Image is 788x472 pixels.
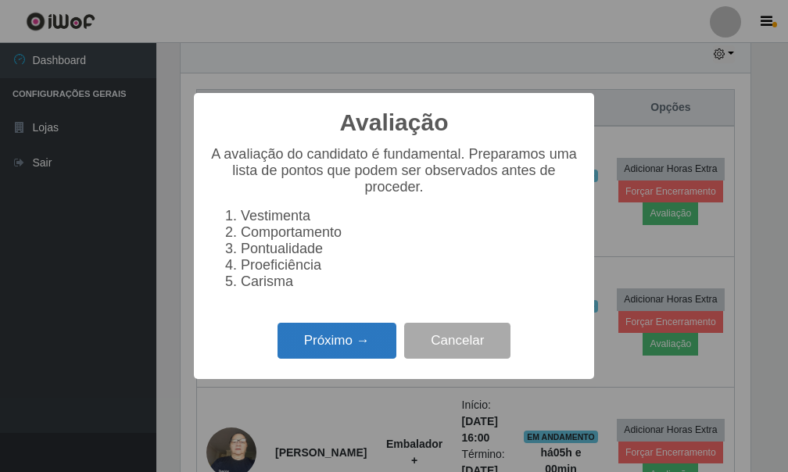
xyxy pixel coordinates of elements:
li: Vestimenta [241,208,578,224]
p: A avaliação do candidato é fundamental. Preparamos uma lista de pontos que podem ser observados a... [210,146,578,195]
h2: Avaliação [340,109,449,137]
li: Pontualidade [241,241,578,257]
button: Próximo → [278,323,396,359]
li: Proeficiência [241,257,578,274]
li: Carisma [241,274,578,290]
button: Cancelar [404,323,510,359]
li: Comportamento [241,224,578,241]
